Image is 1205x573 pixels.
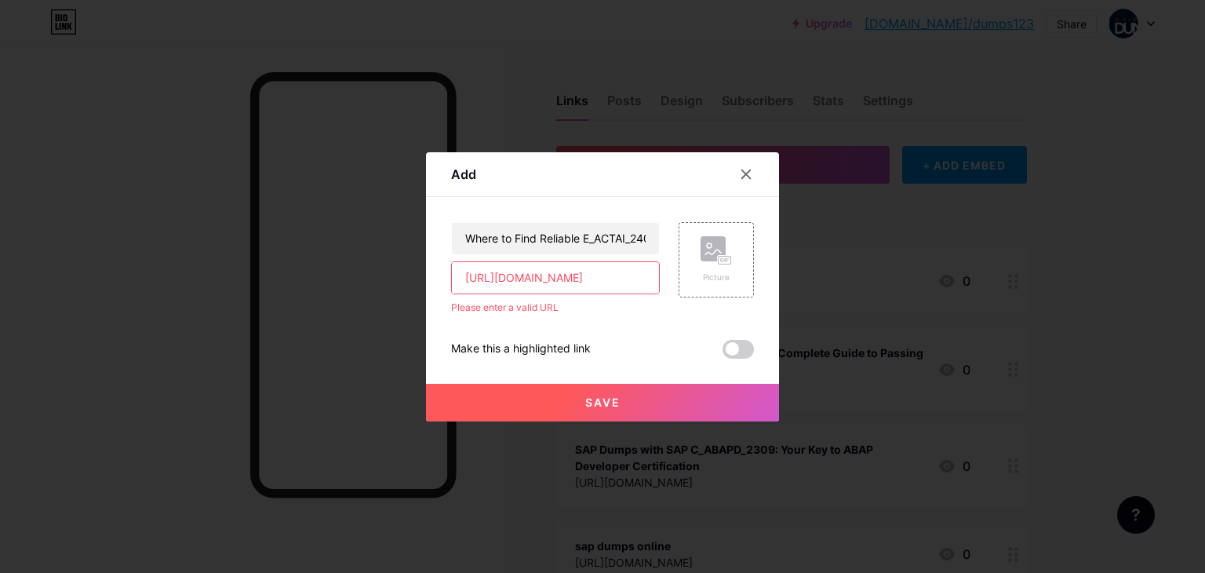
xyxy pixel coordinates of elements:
input: URL [452,262,659,294]
span: Save [585,396,621,409]
button: Save [426,384,779,422]
div: Make this a highlighted link [451,340,591,359]
div: Add [451,165,476,184]
div: Please enter a valid URL [451,301,660,315]
div: Picture [701,272,732,283]
input: Title [452,223,659,254]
